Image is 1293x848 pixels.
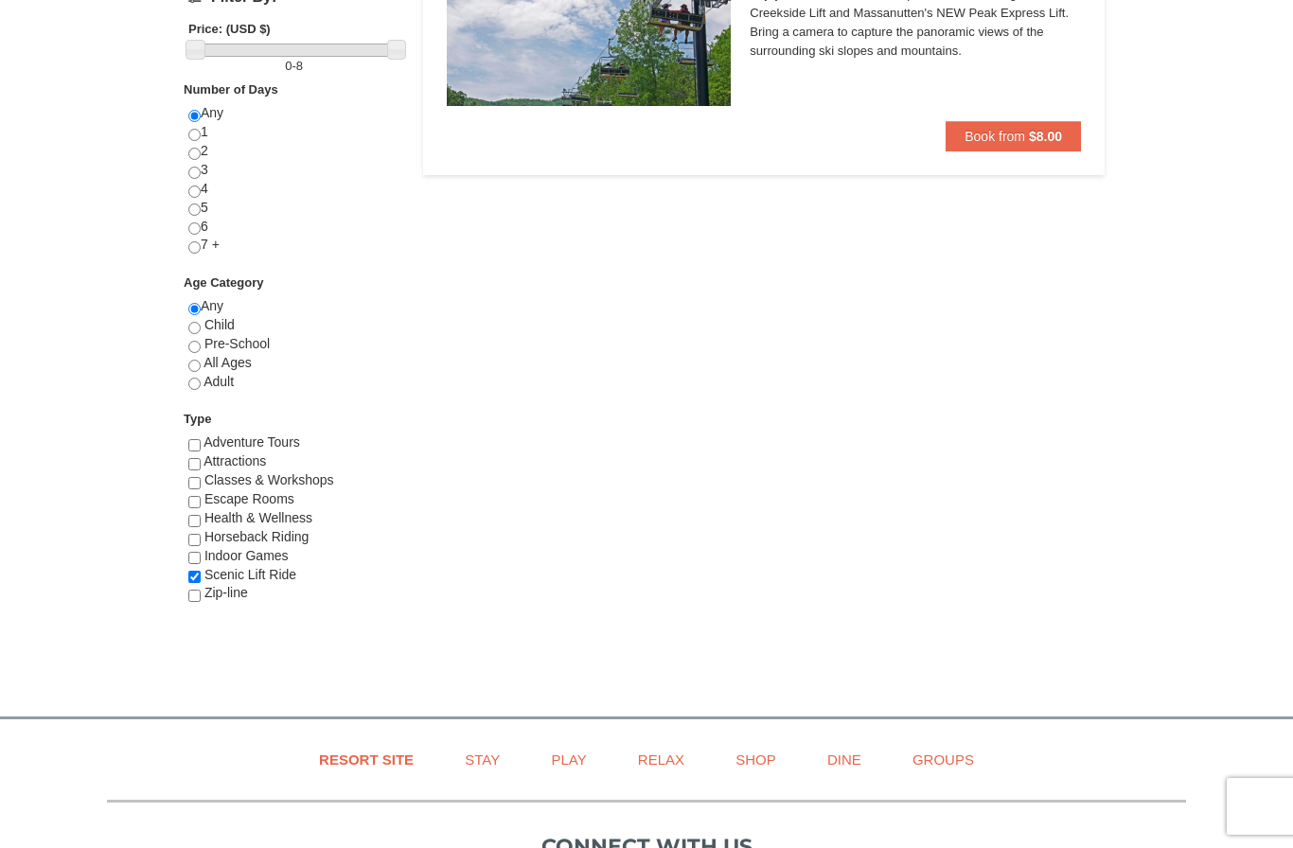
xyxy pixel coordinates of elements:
button: Book from $8.00 [946,121,1081,151]
span: Adult [204,374,234,389]
span: 0 [285,59,292,73]
span: Child [204,317,235,332]
span: Scenic Lift Ride [204,567,296,582]
a: Shop [712,738,800,781]
span: Classes & Workshops [204,472,334,487]
strong: Age Category [184,275,264,290]
span: 8 [296,59,303,73]
span: Horseback Riding [204,529,310,544]
a: Resort Site [295,738,437,781]
strong: Type [184,412,211,426]
span: Book from [965,129,1025,144]
span: Attractions [204,453,266,468]
div: Any [188,297,399,410]
span: Health & Wellness [204,510,312,525]
strong: Number of Days [184,82,278,97]
a: Relax [614,738,708,781]
a: Dine [804,738,885,781]
span: All Ages [204,355,252,370]
strong: Price: (USD $) [188,22,271,36]
span: Escape Rooms [204,491,294,506]
a: Play [527,738,610,781]
span: Zip-line [204,585,248,600]
span: Pre-School [204,336,270,351]
strong: $8.00 [1029,129,1062,144]
a: Stay [441,738,523,781]
div: Any 1 2 3 4 5 6 7 + [188,104,399,274]
a: Groups [889,738,998,781]
span: Indoor Games [204,548,289,563]
span: Adventure Tours [204,434,300,450]
label: - [188,57,399,76]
